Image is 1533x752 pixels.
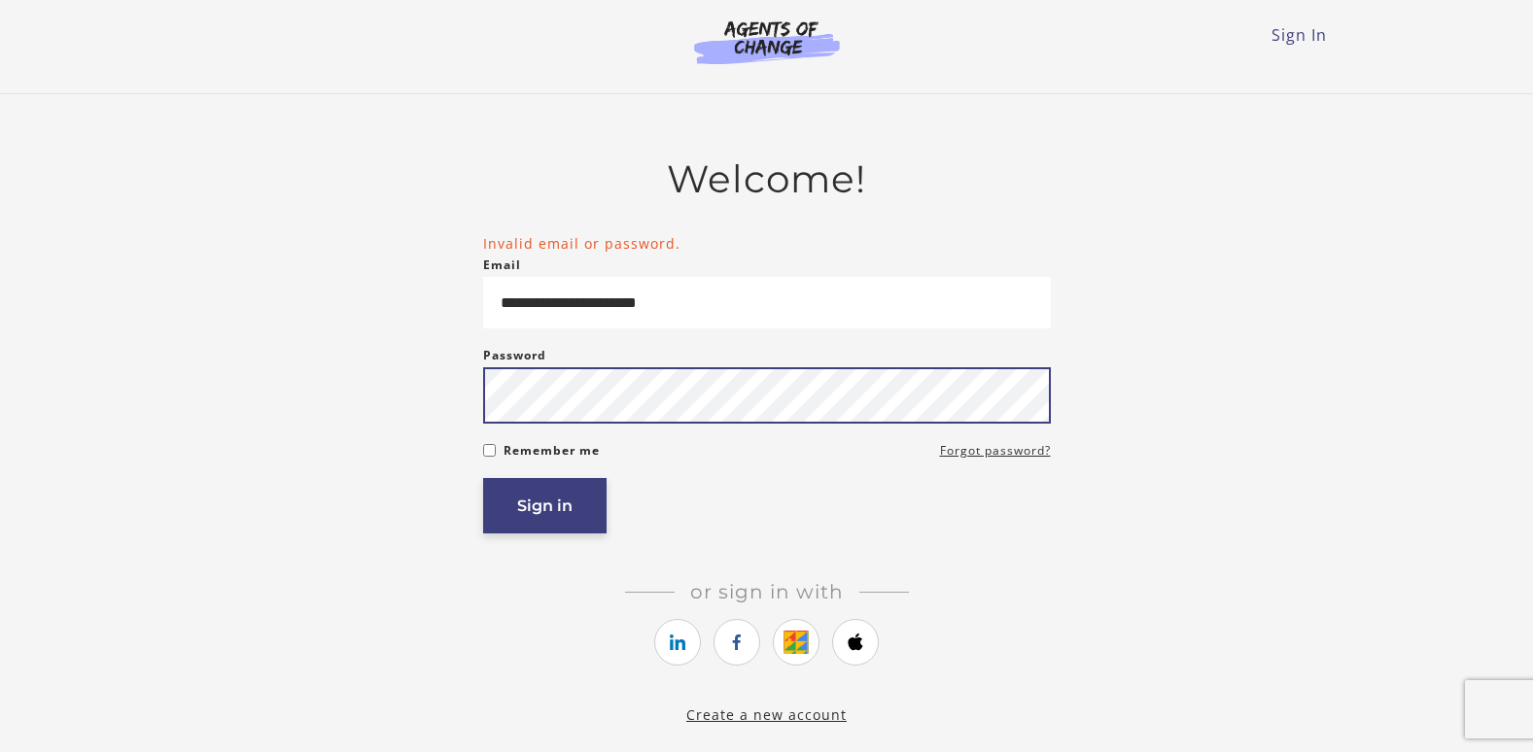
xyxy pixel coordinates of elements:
a: https://courses.thinkific.com/users/auth/linkedin?ss%5Breferral%5D=&ss%5Buser_return_to%5D=&ss%5B... [654,619,701,666]
img: Agents of Change Logo [674,19,860,64]
button: Sign in [483,478,607,533]
a: https://courses.thinkific.com/users/auth/facebook?ss%5Breferral%5D=&ss%5Buser_return_to%5D=&ss%5B... [714,619,760,666]
label: Email [483,254,521,277]
label: Password [483,344,546,367]
a: Sign In [1272,24,1327,46]
label: Remember me [504,439,600,462]
h2: Welcome! [483,156,1051,202]
a: Forgot password? [940,439,1051,462]
a: https://courses.thinkific.com/users/auth/apple?ss%5Breferral%5D=&ss%5Buser_return_to%5D=&ss%5Bvis... [832,619,879,666]
span: Or sign in with [675,580,859,603]
a: https://courses.thinkific.com/users/auth/google?ss%5Breferral%5D=&ss%5Buser_return_to%5D=&ss%5Bvi... [773,619,819,666]
a: Create a new account [686,705,847,724]
li: Invalid email or password. [483,233,1051,254]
